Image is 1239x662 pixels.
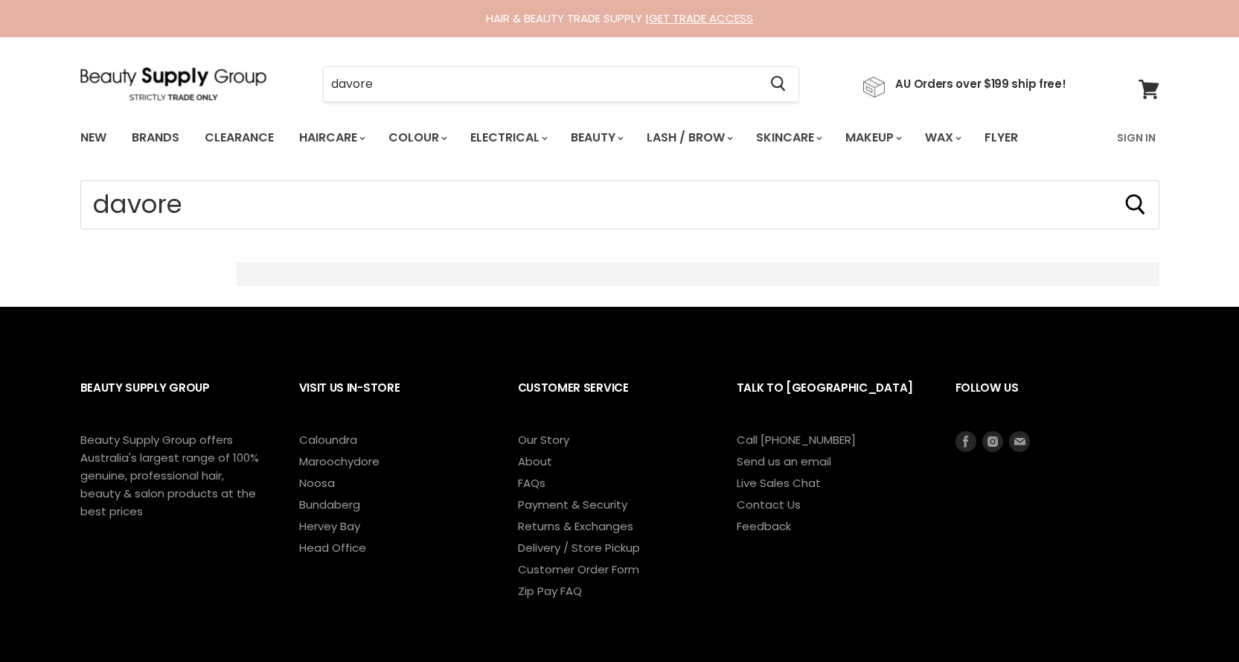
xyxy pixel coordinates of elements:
[518,497,627,512] a: Payment & Security
[737,475,821,491] a: Live Sales Chat
[737,497,801,512] a: Contact Us
[745,122,831,153] a: Skincare
[299,497,360,512] a: Bundaberg
[80,180,1159,229] input: Search
[649,10,753,26] a: GET TRADE ACCESS
[69,116,1069,159] ul: Main menu
[193,122,285,153] a: Clearance
[759,67,798,101] button: Search
[914,122,970,153] a: Wax
[288,122,374,153] a: Haircare
[80,180,1159,229] form: Product
[737,369,926,431] h2: Talk to [GEOGRAPHIC_DATA]
[62,11,1178,26] div: HAIR & BEAUTY TRADE SUPPLY |
[80,431,259,521] p: Beauty Supply Group offers Australia's largest range of 100% genuine, professional hair, beauty &...
[737,518,791,534] a: Feedback
[299,475,335,491] a: Noosa
[299,432,357,448] a: Caloundra
[560,122,633,153] a: Beauty
[459,122,557,153] a: Electrical
[69,122,118,153] a: New
[518,432,569,448] a: Our Story
[121,122,191,153] a: Brands
[973,122,1029,153] a: Flyer
[299,518,360,534] a: Hervey Bay
[955,369,1159,431] h2: Follow us
[518,583,582,599] a: Zip Pay FAQ
[323,66,799,102] form: Product
[299,453,380,469] a: Maroochydore
[299,540,366,556] a: Head Office
[1108,122,1165,153] a: Sign In
[518,561,639,577] a: Customer Order Form
[834,122,911,153] a: Makeup
[518,518,633,534] a: Returns & Exchanges
[518,540,640,556] a: Delivery / Store Pickup
[377,122,456,153] a: Colour
[299,369,488,431] h2: Visit Us In-Store
[518,369,707,431] h2: Customer Service
[737,453,831,469] a: Send us an email
[62,116,1178,159] nav: Main
[80,369,269,431] h2: Beauty Supply Group
[1124,193,1147,217] button: Search
[737,432,856,448] a: Call [PHONE_NUMBER]
[518,475,545,491] a: FAQs
[518,453,552,469] a: About
[635,122,742,153] a: Lash / Brow
[324,67,759,101] input: Search
[1165,592,1224,647] iframe: Gorgias live chat messenger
